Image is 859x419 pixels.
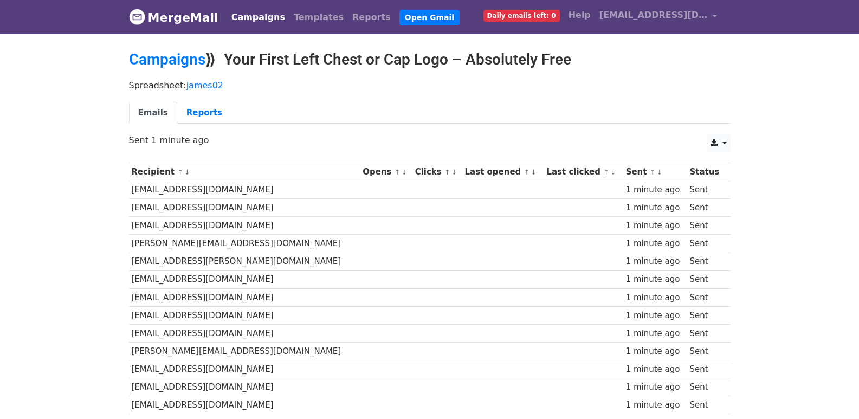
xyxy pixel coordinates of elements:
[656,168,662,176] a: ↓
[184,168,190,176] a: ↓
[395,168,401,176] a: ↑
[129,270,360,288] td: [EMAIL_ADDRESS][DOMAIN_NAME]
[687,217,725,235] td: Sent
[479,4,564,26] a: Daily emails left: 0
[129,288,360,306] td: [EMAIL_ADDRESS][DOMAIN_NAME]
[626,237,684,250] div: 1 minute ago
[595,4,722,30] a: [EMAIL_ADDRESS][DOMAIN_NAME]
[687,378,725,396] td: Sent
[687,199,725,217] td: Sent
[626,310,684,322] div: 1 minute ago
[360,163,412,181] th: Opens
[626,345,684,358] div: 1 minute ago
[626,327,684,340] div: 1 minute ago
[129,343,360,360] td: [PERSON_NAME][EMAIL_ADDRESS][DOMAIN_NAME]
[444,168,450,176] a: ↑
[129,306,360,324] td: [EMAIL_ADDRESS][DOMAIN_NAME]
[462,163,544,181] th: Last opened
[129,181,360,199] td: [EMAIL_ADDRESS][DOMAIN_NAME]
[129,324,360,342] td: [EMAIL_ADDRESS][DOMAIN_NAME]
[129,396,360,414] td: [EMAIL_ADDRESS][DOMAIN_NAME]
[564,4,595,26] a: Help
[650,168,656,176] a: ↑
[129,360,360,378] td: [EMAIL_ADDRESS][DOMAIN_NAME]
[227,7,289,28] a: Campaigns
[603,168,609,176] a: ↑
[687,306,725,324] td: Sent
[626,220,684,232] div: 1 minute ago
[610,168,616,176] a: ↓
[348,7,395,28] a: Reports
[687,163,725,181] th: Status
[483,10,560,22] span: Daily emails left: 0
[687,360,725,378] td: Sent
[129,50,731,69] h2: ⟫ Your First Left Chest or Cap Logo – Absolutely Free
[687,396,725,414] td: Sent
[129,253,360,270] td: [EMAIL_ADDRESS][PERSON_NAME][DOMAIN_NAME]
[129,163,360,181] th: Recipient
[687,324,725,342] td: Sent
[687,181,725,199] td: Sent
[129,134,731,146] p: Sent 1 minute ago
[129,6,218,29] a: MergeMail
[626,273,684,286] div: 1 minute ago
[626,381,684,394] div: 1 minute ago
[129,50,205,68] a: Campaigns
[289,7,348,28] a: Templates
[626,184,684,196] div: 1 minute ago
[177,168,183,176] a: ↑
[626,399,684,411] div: 1 minute ago
[626,202,684,214] div: 1 minute ago
[687,235,725,253] td: Sent
[524,168,530,176] a: ↑
[177,102,231,124] a: Reports
[623,163,687,181] th: Sent
[129,199,360,217] td: [EMAIL_ADDRESS][DOMAIN_NAME]
[129,217,360,235] td: [EMAIL_ADDRESS][DOMAIN_NAME]
[544,163,623,181] th: Last clicked
[129,9,145,25] img: MergeMail logo
[599,9,708,22] span: [EMAIL_ADDRESS][DOMAIN_NAME]
[401,168,407,176] a: ↓
[412,163,462,181] th: Clicks
[687,288,725,306] td: Sent
[129,235,360,253] td: [PERSON_NAME][EMAIL_ADDRESS][DOMAIN_NAME]
[399,10,460,25] a: Open Gmail
[626,363,684,376] div: 1 minute ago
[129,378,360,396] td: [EMAIL_ADDRESS][DOMAIN_NAME]
[129,80,731,91] p: Spreadsheet:
[186,80,223,91] a: james02
[626,292,684,304] div: 1 minute ago
[687,253,725,270] td: Sent
[451,168,457,176] a: ↓
[129,102,177,124] a: Emails
[531,168,537,176] a: ↓
[687,343,725,360] td: Sent
[626,255,684,268] div: 1 minute ago
[687,270,725,288] td: Sent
